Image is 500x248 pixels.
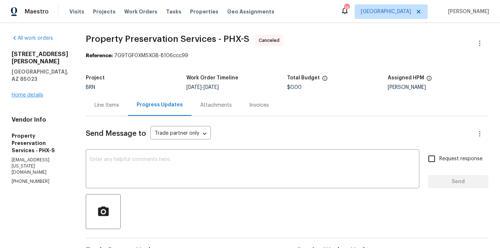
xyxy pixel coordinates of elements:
h5: Work Order Timeline [186,75,238,80]
span: BRN [86,85,95,90]
div: Line Items [94,102,119,109]
span: Property Preservation Services - PHX-S [86,35,249,43]
span: [GEOGRAPHIC_DATA] [361,8,411,15]
p: [PHONE_NUMBER] [12,178,68,185]
div: Invoices [249,102,269,109]
span: [DATE] [203,85,219,90]
b: Reference: [86,53,113,58]
a: Home details [12,92,43,98]
h5: Assigned HPM [388,75,424,80]
span: Request response [439,155,483,163]
span: - [186,85,219,90]
h5: Project [86,75,105,80]
span: Work Orders [124,8,157,15]
div: 16 [344,4,349,12]
span: Properties [190,8,218,15]
a: All work orders [12,36,53,41]
div: Attachments [200,102,232,109]
span: $0.00 [287,85,302,90]
span: The hpm assigned to this work order. [426,75,432,85]
span: Canceled [259,37,282,44]
span: Tasks [166,9,181,14]
span: [DATE] [186,85,202,90]
span: Visits [69,8,84,15]
span: Send Message to [86,130,146,137]
div: Progress Updates [137,101,183,109]
h4: Vendor Info [12,116,68,123]
div: 7G9TGF0XMSXGB-8106ccc99 [86,52,488,59]
span: Geo Assignments [227,8,274,15]
span: Projects [93,8,116,15]
span: [PERSON_NAME] [445,8,489,15]
h5: Total Budget [287,75,320,80]
h2: [STREET_ADDRESS][PERSON_NAME] [12,51,68,65]
span: The total cost of line items that have been proposed by Opendoor. This sum includes line items th... [322,75,328,85]
span: Maestro [25,8,49,15]
div: Trade partner only [150,128,211,140]
p: [EMAIL_ADDRESS][US_STATE][DOMAIN_NAME] [12,157,68,176]
h5: Property Preservation Services - PHX-S [12,132,68,154]
div: [PERSON_NAME] [388,85,488,90]
h5: [GEOGRAPHIC_DATA], AZ 85023 [12,68,68,83]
